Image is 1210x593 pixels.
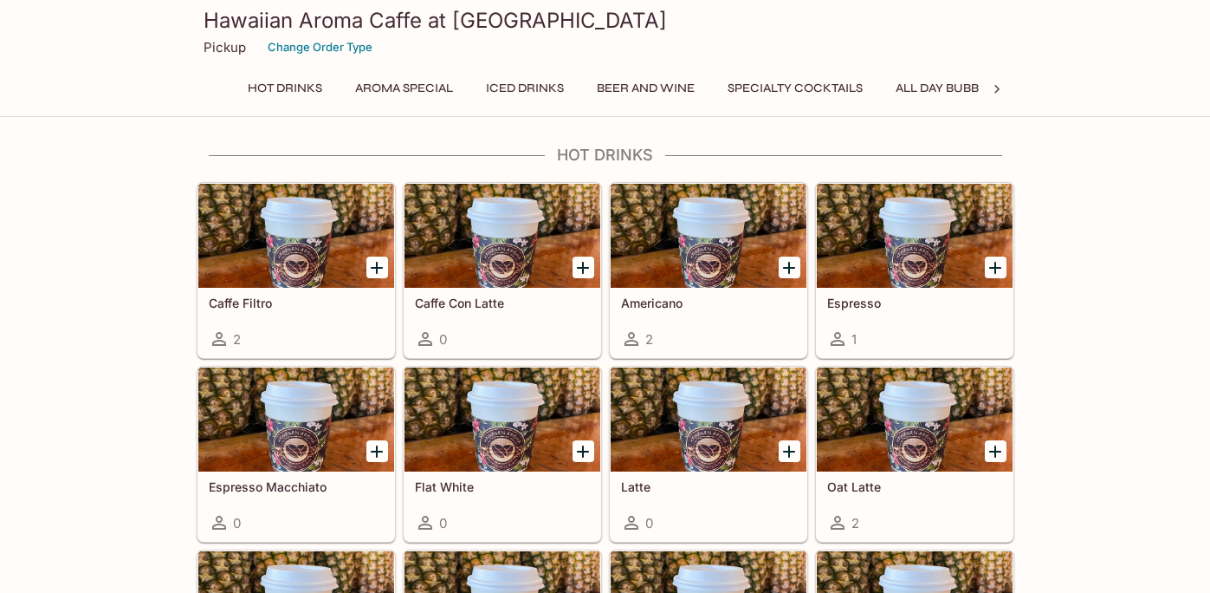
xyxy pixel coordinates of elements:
span: 1 [851,331,857,348]
a: Espresso Macchiato0 [197,367,395,542]
div: Oat Latte [817,368,1013,472]
span: 0 [439,331,447,348]
span: 0 [233,515,241,531]
a: Oat Latte2 [816,367,1013,542]
span: 2 [233,331,241,348]
button: Add Caffe Con Latte [573,257,594,278]
h5: Oat Latte [827,479,1002,494]
button: Hot Drinks [238,76,332,101]
button: Specialty Cocktails [718,76,872,101]
button: Beer and Wine [587,76,704,101]
button: Add Latte [779,440,800,462]
button: Iced Drinks [476,76,573,101]
div: Flat White [404,368,600,472]
button: Add Espresso Macchiato [366,440,388,462]
div: Caffe Con Latte [404,184,600,288]
a: Latte0 [610,367,807,542]
span: 0 [439,515,447,531]
h5: Caffe Filtro [209,296,384,310]
p: Pickup [204,39,246,55]
button: Add Caffe Filtro [366,257,388,278]
div: Espresso Macchiato [198,368,394,472]
h5: Caffe Con Latte [415,296,590,310]
button: Add Oat Latte [985,440,1006,462]
h5: Espresso Macchiato [209,479,384,494]
a: Caffe Filtro2 [197,183,395,358]
button: Add Espresso [985,257,1006,278]
button: Aroma Special [346,76,463,101]
div: Latte [611,368,806,472]
a: Espresso1 [816,183,1013,358]
button: Add Americano [779,257,800,278]
button: Change Order Type [260,34,380,61]
h5: Espresso [827,296,1002,310]
span: 0 [645,515,653,531]
h5: Flat White [415,479,590,494]
div: Caffe Filtro [198,184,394,288]
span: 2 [645,331,653,348]
a: Caffe Con Latte0 [404,183,601,358]
button: Add Flat White [573,440,594,462]
h3: Hawaiian Aroma Caffe at [GEOGRAPHIC_DATA] [204,7,1007,34]
span: 2 [851,515,859,531]
a: Flat White0 [404,367,601,542]
h5: Americano [621,296,796,310]
div: Espresso [817,184,1013,288]
div: Americano [611,184,806,288]
button: All Day Bubbly [886,76,1002,101]
a: Americano2 [610,183,807,358]
h5: Latte [621,479,796,494]
h4: Hot Drinks [197,146,1014,165]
